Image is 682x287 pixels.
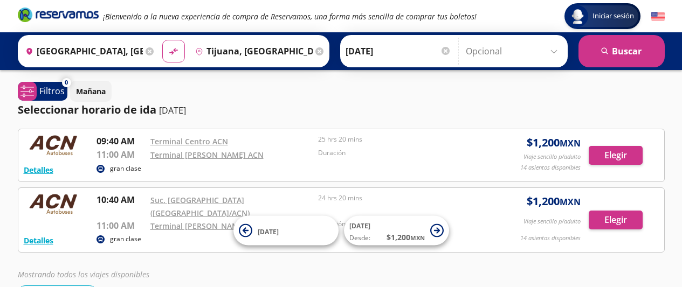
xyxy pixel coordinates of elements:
[21,38,143,65] input: Buscar Origen
[24,164,53,176] button: Detalles
[18,82,67,101] button: 0Filtros
[18,6,99,23] i: Brand Logo
[76,86,106,97] p: Mañana
[589,146,643,165] button: Elegir
[97,148,145,161] p: 11:00 AM
[150,136,228,146] a: Terminal Centro ACN
[110,164,141,173] p: gran clase
[589,211,643,229] button: Elegir
[191,38,313,65] input: Buscar Destino
[65,78,68,87] span: 0
[103,11,477,22] em: ¡Bienvenido a la nueva experiencia de compra de Reservamos, una forma más sencilla de comprar tus...
[318,135,481,144] p: 25 hrs 20 mins
[318,193,481,203] p: 24 hrs 20 mins
[318,148,481,158] p: Duración
[150,221,264,231] a: Terminal [PERSON_NAME] ACN
[349,233,370,243] span: Desde:
[466,38,562,65] input: Opcional
[70,81,112,102] button: Mañana
[523,217,581,226] p: Viaje sencillo p/adulto
[150,195,250,218] a: Suc. [GEOGRAPHIC_DATA] ([GEOGRAPHIC_DATA]/ACN)
[387,232,425,243] span: $ 1,200
[651,10,665,23] button: English
[520,163,581,172] p: 14 asientos disponibles
[560,137,581,149] small: MXN
[97,193,145,206] p: 10:40 AM
[24,235,53,246] button: Detalles
[527,135,581,151] span: $ 1,200
[520,234,581,243] p: 14 asientos disponibles
[110,234,141,244] p: gran clase
[578,35,665,67] button: Buscar
[97,135,145,148] p: 09:40 AM
[18,6,99,26] a: Brand Logo
[18,269,149,279] em: Mostrando todos los viajes disponibles
[344,216,449,246] button: [DATE]Desde:$1,200MXN
[18,102,156,118] p: Seleccionar horario de ida
[24,135,83,156] img: RESERVAMOS
[527,193,581,209] span: $ 1,200
[560,196,581,208] small: MXN
[258,227,279,236] span: [DATE]
[233,216,339,246] button: [DATE]
[346,38,451,65] input: Elegir Fecha
[150,150,264,160] a: Terminal [PERSON_NAME] ACN
[39,85,65,97] p: Filtros
[523,152,581,162] p: Viaje sencillo p/adulto
[588,11,638,22] span: Iniciar sesión
[24,193,83,215] img: RESERVAMOS
[349,221,370,230] span: [DATE]
[410,234,425,242] small: MXN
[159,104,186,117] p: [DATE]
[97,219,145,232] p: 11:00 AM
